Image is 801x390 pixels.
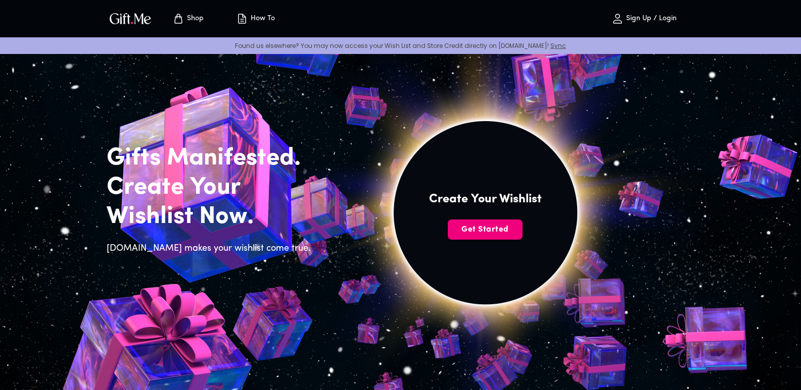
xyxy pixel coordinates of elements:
[184,15,204,23] p: Shop
[550,41,566,50] a: Sync
[160,3,216,35] button: Store page
[107,13,154,25] button: GiftMe Logo
[429,191,542,207] h4: Create Your Wishlist
[594,3,695,35] button: Sign Up / Login
[8,41,793,50] p: Found us elsewhere? You may now access your Wish List and Store Credit directly on [DOMAIN_NAME]!
[248,15,275,23] p: How To
[107,144,317,173] h2: Gifts Manifested.
[228,3,284,35] button: How To
[624,15,677,23] p: Sign Up / Login
[107,242,317,256] h6: [DOMAIN_NAME] makes your wishlist come true.
[108,11,153,26] img: GiftMe Logo
[448,219,523,240] button: Get Started
[107,202,317,232] h2: Wishlist Now.
[107,173,317,202] h2: Create Your
[448,224,523,235] span: Get Started
[236,13,248,25] img: how-to.svg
